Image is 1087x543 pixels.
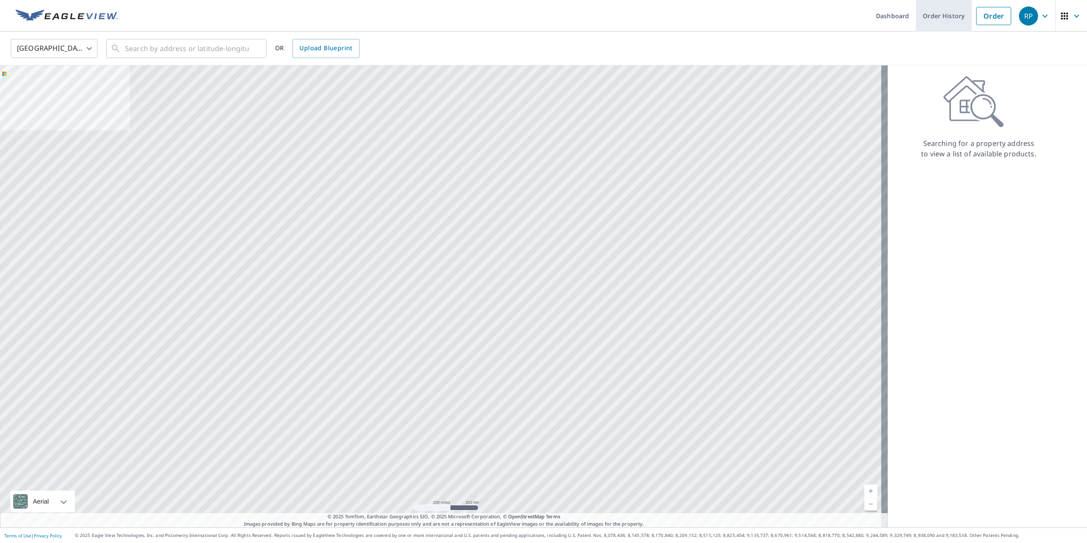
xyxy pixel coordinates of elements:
[4,533,31,539] a: Terms of Use
[30,491,52,512] div: Aerial
[4,533,62,538] p: |
[864,498,877,511] a: Current Level 5, Zoom Out
[976,7,1011,25] a: Order
[125,36,249,61] input: Search by address or latitude-longitude
[75,532,1083,539] p: © 2025 Eagle View Technologies, Inc. and Pictometry International Corp. All Rights Reserved. Repo...
[864,485,877,498] a: Current Level 5, Zoom In
[328,513,560,520] span: © 2025 TomTom, Earthstar Geographics SIO, © 2025 Microsoft Corporation, ©
[299,43,352,54] span: Upload Blueprint
[34,533,62,539] a: Privacy Policy
[546,513,560,520] a: Terms
[275,39,360,58] div: OR
[921,138,1037,159] p: Searching for a property address to view a list of available products.
[16,10,118,23] img: EV Logo
[1019,6,1038,26] div: RP
[508,513,545,520] a: OpenStreetMap
[10,491,75,512] div: Aerial
[11,36,97,61] div: [GEOGRAPHIC_DATA]
[292,39,359,58] a: Upload Blueprint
